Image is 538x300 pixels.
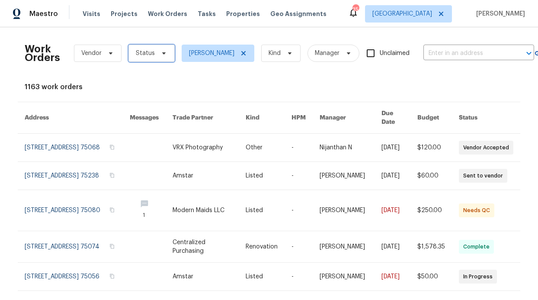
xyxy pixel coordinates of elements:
th: Trade Partner [166,102,239,134]
th: Address [18,102,123,134]
span: [GEOGRAPHIC_DATA] [372,10,432,18]
div: 1163 work orders [25,83,513,91]
th: Manager [313,102,374,134]
th: HPM [285,102,313,134]
td: - [285,162,313,190]
button: Copy Address [108,242,116,250]
td: - [285,134,313,162]
button: Copy Address [108,206,116,214]
td: VRX Photography [166,134,239,162]
span: Manager [315,49,339,58]
td: Amstar [166,162,239,190]
input: Enter in an address [423,47,510,60]
span: Geo Assignments [270,10,327,18]
td: Centralized Purchasing [166,231,239,263]
td: [PERSON_NAME] [313,162,374,190]
span: Tasks [198,11,216,17]
td: Listed [239,263,285,291]
div: 35 [352,5,359,14]
td: Listed [239,190,285,231]
span: Status [136,49,155,58]
button: Copy Address [108,143,116,151]
span: Projects [111,10,138,18]
span: [PERSON_NAME] [189,49,234,58]
button: Copy Address [108,272,116,280]
span: Unclaimed [380,49,410,58]
td: [PERSON_NAME] [313,263,374,291]
span: [PERSON_NAME] [473,10,525,18]
td: Renovation [239,231,285,263]
td: Amstar [166,263,239,291]
td: - [285,190,313,231]
th: Status [452,102,520,134]
td: Modern Maids LLC [166,190,239,231]
th: Messages [123,102,166,134]
h2: Work Orders [25,45,60,62]
span: Kind [269,49,281,58]
td: - [285,263,313,291]
td: Listed [239,162,285,190]
th: Due Date [375,102,410,134]
button: Open [523,47,535,59]
td: [PERSON_NAME] [313,190,374,231]
span: Maestro [29,10,58,18]
td: [PERSON_NAME] [313,231,374,263]
th: Kind [239,102,285,134]
span: Work Orders [148,10,187,18]
button: Copy Address [108,171,116,179]
span: Properties [226,10,260,18]
td: Other [239,134,285,162]
span: Vendor [81,49,102,58]
span: Visits [83,10,100,18]
th: Budget [410,102,452,134]
td: Nijanthan N [313,134,374,162]
td: - [285,231,313,263]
